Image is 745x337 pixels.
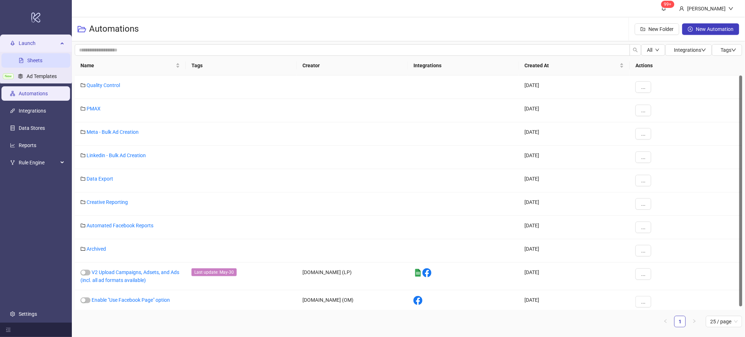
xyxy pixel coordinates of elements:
[721,47,736,53] span: Tags
[635,245,651,256] button: ...
[297,263,408,290] div: [DOMAIN_NAME] (LP)
[635,151,651,163] button: ...
[661,6,666,11] span: bell
[710,316,738,327] span: 25 / page
[87,106,101,111] a: PMAX
[87,223,153,228] a: Automated Facebook Reports
[87,199,128,205] a: Creative Reporting
[684,5,728,13] div: [PERSON_NAME]
[87,152,146,158] a: Linkedin - Bulk Ad Creation
[682,23,739,35] button: New Automation
[641,178,645,183] span: ...
[519,76,630,99] div: [DATE]
[519,290,630,314] div: [DATE]
[27,73,57,79] a: Ad Templates
[519,56,630,76] th: Created At
[80,200,85,205] span: folder
[679,6,684,11] span: user
[80,223,85,228] span: folder
[19,36,58,50] span: Launch
[19,125,45,131] a: Data Stores
[635,23,679,35] button: New Folder
[89,23,139,35] h3: Automations
[675,316,685,327] a: 1
[660,316,671,327] button: left
[80,269,179,283] a: V2 Upload Campaigns, Adsets, and Ads (incl. all ad formats available)
[75,56,186,76] th: Name
[80,176,85,181] span: folder
[635,222,651,233] button: ...
[6,327,11,332] span: menu-fold
[519,169,630,192] div: [DATE]
[19,91,48,96] a: Automations
[80,153,85,158] span: folder
[689,316,700,327] button: right
[696,26,734,32] span: New Automation
[87,82,120,88] a: Quality Control
[10,160,15,165] span: fork
[647,47,652,53] span: All
[630,56,742,76] th: Actions
[663,319,668,323] span: left
[635,296,651,308] button: ...
[524,62,618,69] span: Created At
[728,6,734,11] span: down
[87,246,106,252] a: Archived
[87,176,113,182] a: Data Export
[661,1,675,8] sup: 141
[641,299,645,305] span: ...
[641,154,645,160] span: ...
[519,99,630,122] div: [DATE]
[19,155,58,170] span: Rule Engine
[191,268,237,276] span: Last update: May-30
[519,122,630,146] div: [DATE]
[641,131,645,137] span: ...
[519,263,630,290] div: [DATE]
[80,106,85,111] span: folder
[665,44,712,56] button: Integrationsdown
[633,47,638,53] span: search
[19,108,46,114] a: Integrations
[706,316,742,327] div: Page Size
[701,47,706,53] span: down
[731,47,736,53] span: down
[19,311,37,317] a: Settings
[10,41,15,46] span: rocket
[519,216,630,239] div: [DATE]
[712,44,742,56] button: Tagsdown
[78,25,86,33] span: folder-open
[19,142,36,148] a: Reports
[297,290,408,314] div: [DOMAIN_NAME] (OM)
[641,201,645,207] span: ...
[635,105,651,116] button: ...
[92,297,170,303] a: Enable "Use Facebook Page" option
[689,316,700,327] li: Next Page
[635,198,651,210] button: ...
[641,224,645,230] span: ...
[519,146,630,169] div: [DATE]
[186,56,297,76] th: Tags
[408,56,519,76] th: Integrations
[519,192,630,216] div: [DATE]
[641,84,645,90] span: ...
[635,128,651,140] button: ...
[80,129,85,135] span: folder
[635,81,651,93] button: ...
[641,271,645,277] span: ...
[641,248,645,254] span: ...
[519,239,630,263] div: [DATE]
[27,58,42,63] a: Sheets
[297,56,408,76] th: Creator
[674,47,706,53] span: Integrations
[641,44,665,56] button: Alldown
[635,175,651,186] button: ...
[80,62,174,69] span: Name
[641,108,645,113] span: ...
[87,129,139,135] a: Meta - Bulk Ad Creation
[80,83,85,88] span: folder
[640,27,645,32] span: folder-add
[648,26,674,32] span: New Folder
[80,246,85,251] span: folder
[692,319,697,323] span: right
